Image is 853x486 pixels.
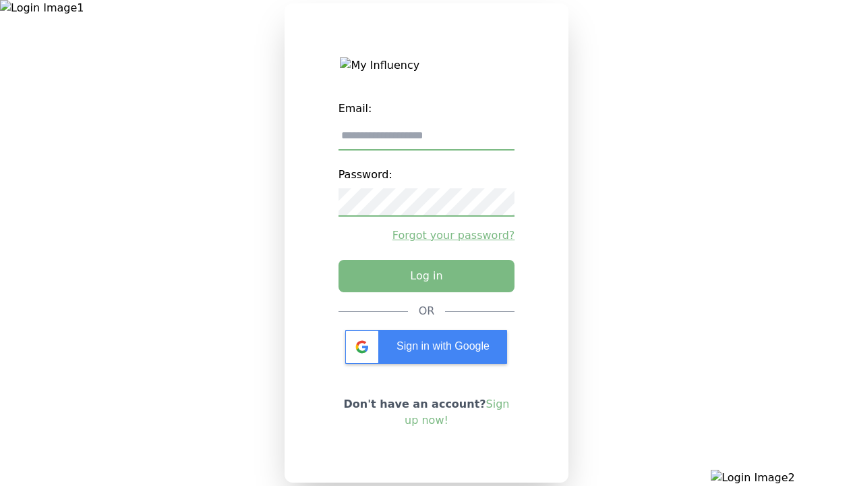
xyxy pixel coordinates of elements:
[711,470,853,486] img: Login Image2
[339,227,515,244] a: Forgot your password?
[339,396,515,429] p: Don't have an account?
[339,260,515,292] button: Log in
[339,161,515,188] label: Password:
[419,303,435,319] div: OR
[340,57,512,74] img: My Influency
[396,340,490,352] span: Sign in with Google
[339,95,515,122] label: Email:
[345,330,507,364] div: Sign in with Google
